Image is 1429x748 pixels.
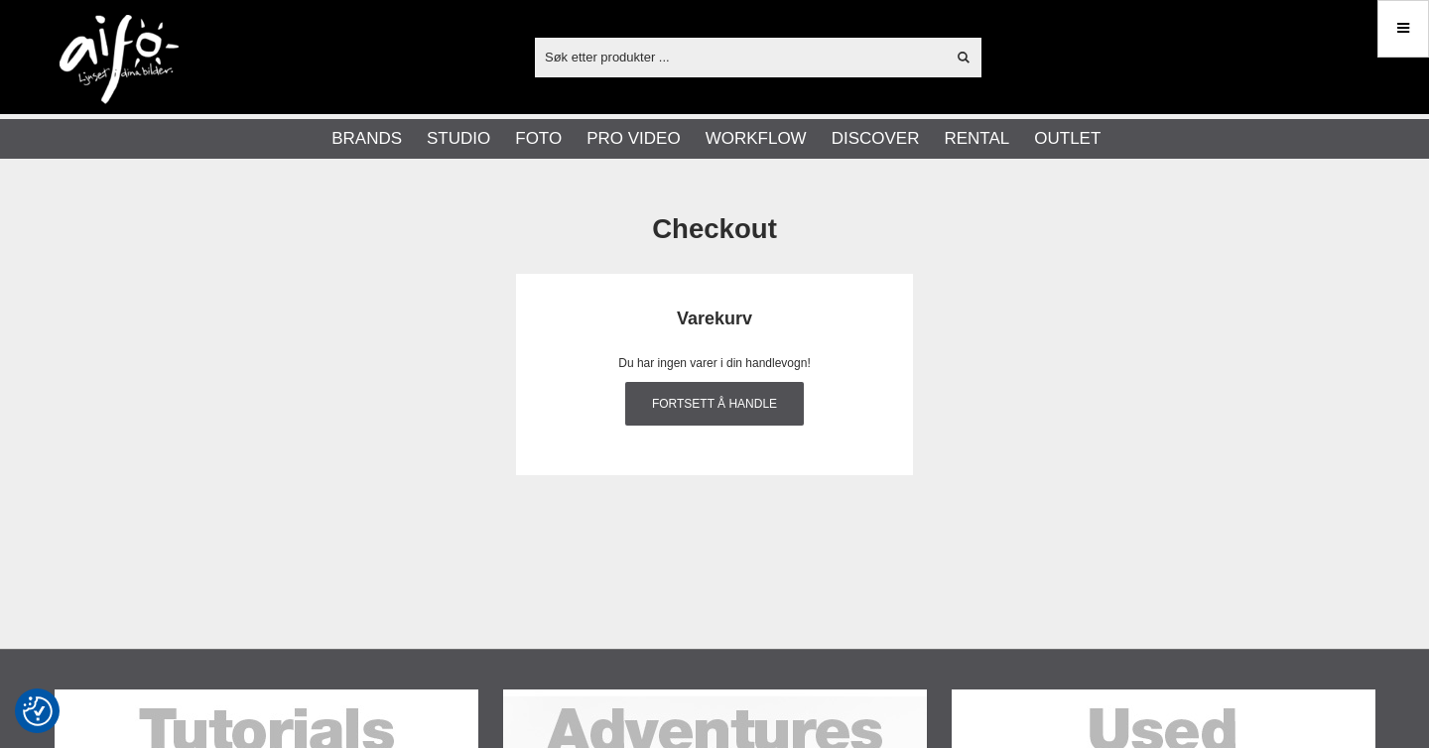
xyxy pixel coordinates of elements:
a: Brands [331,126,402,152]
input: Søk etter produkter ... [535,42,945,71]
img: Revisit consent button [23,696,53,726]
h1: Checkout [55,210,1374,249]
a: Foto [515,126,562,152]
a: Outlet [1034,126,1101,152]
img: logo.png [60,15,179,104]
a: Studio [427,126,490,152]
h2: Varekurv [541,307,888,331]
a: Discover [832,126,920,152]
a: Pro Video [586,126,680,152]
button: Samtykkepreferanser [23,693,53,729]
span: Du har ingen varer i din handlevogn! [618,356,810,370]
a: Fortsett å handle [625,382,803,426]
a: Rental [944,126,1009,152]
a: Workflow [706,126,807,152]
